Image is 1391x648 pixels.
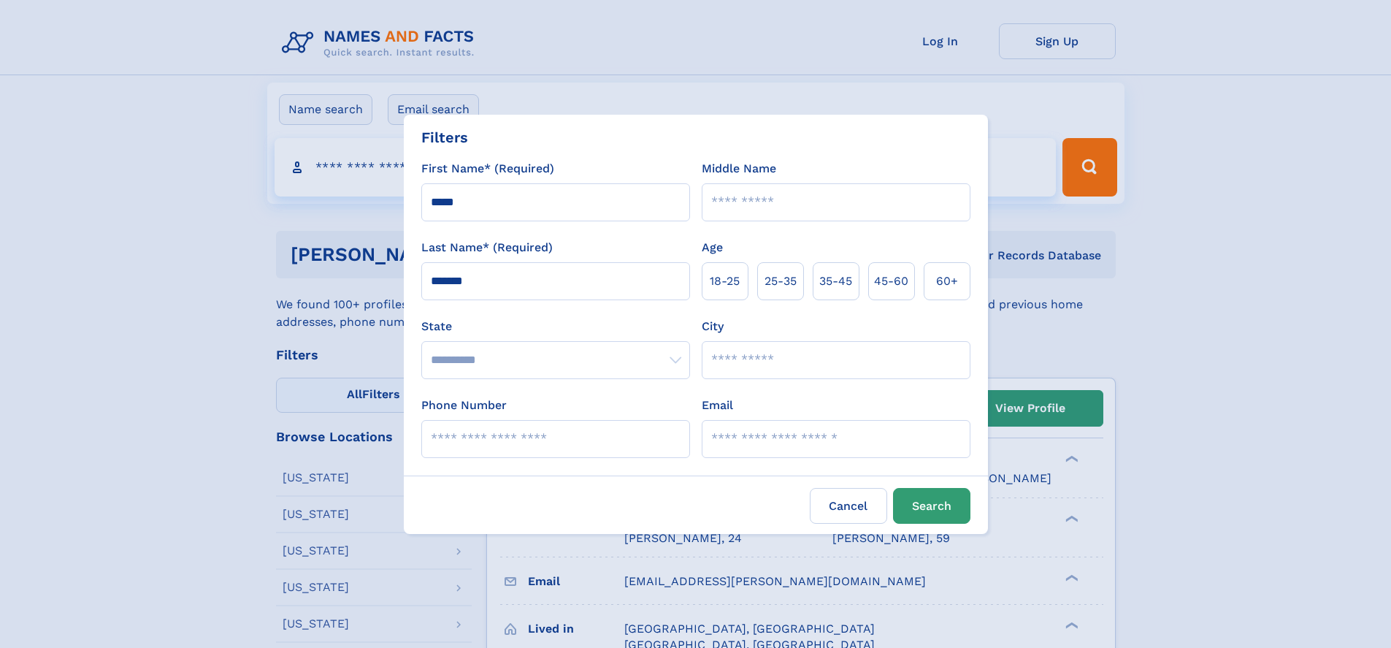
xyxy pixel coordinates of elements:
label: State [421,318,690,335]
label: Middle Name [702,160,776,178]
div: Filters [421,126,468,148]
label: Cancel [810,488,887,524]
label: City [702,318,724,335]
label: Last Name* (Required) [421,239,553,256]
span: 18‑25 [710,272,740,290]
label: Email [702,397,733,414]
label: Phone Number [421,397,507,414]
label: Age [702,239,723,256]
label: First Name* (Required) [421,160,554,178]
span: 60+ [936,272,958,290]
span: 25‑35 [765,272,797,290]
span: 35‑45 [819,272,852,290]
button: Search [893,488,970,524]
span: 45‑60 [874,272,908,290]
